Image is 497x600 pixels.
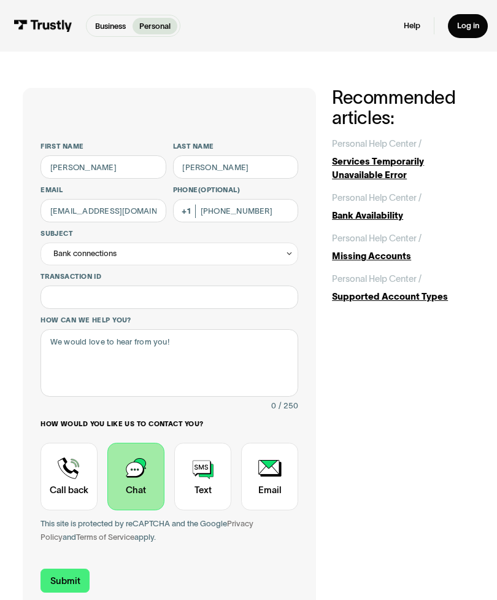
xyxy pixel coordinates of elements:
a: Terms of Service [76,532,134,542]
div: Personal Help Center / [332,191,422,205]
div: Bank connections [53,247,117,260]
a: Log in [448,14,488,38]
label: Last name [173,142,299,151]
label: Phone [173,185,299,195]
label: How can we help you? [40,316,298,325]
p: Personal [139,20,171,32]
input: Howard [173,155,299,179]
div: Log in [457,21,479,31]
a: Privacy Policy [40,519,253,542]
div: Bank Availability [332,209,474,222]
div: Services Temporarily Unavailable Error [332,155,474,182]
p: Business [95,20,126,32]
a: Business [88,18,133,34]
form: Contact Trustly Support [40,142,298,593]
input: (555) 555-5555 [173,199,299,222]
img: Trustly Logo [13,20,72,32]
div: 0 [271,399,276,413]
a: Personal Help Center /Supported Account Types [332,272,474,303]
a: Help [404,21,420,31]
input: Alex [40,155,166,179]
a: Personal Help Center /Missing Accounts [332,232,474,263]
div: Personal Help Center / [332,272,422,286]
label: Subject [40,229,298,238]
div: Personal Help Center / [332,137,422,150]
div: Supported Account Types [332,290,474,303]
span: (Optional) [198,186,240,193]
a: Personal [133,18,177,34]
div: This site is protected by reCAPTCHA and the Google and apply. [40,517,298,544]
div: Missing Accounts [332,249,474,263]
div: Personal Help Center / [332,232,422,245]
h2: Recommended articles: [332,88,474,128]
label: First name [40,142,166,151]
a: Personal Help Center /Bank Availability [332,191,474,222]
div: Bank connections [40,243,298,265]
div: / 250 [279,399,298,413]
a: Personal Help Center /Services Temporarily Unavailable Error [332,137,474,182]
input: alex@mail.com [40,199,166,222]
input: Submit [40,569,90,593]
label: Email [40,185,166,195]
label: How would you like us to contact you? [40,419,298,429]
label: Transaction ID [40,272,298,281]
